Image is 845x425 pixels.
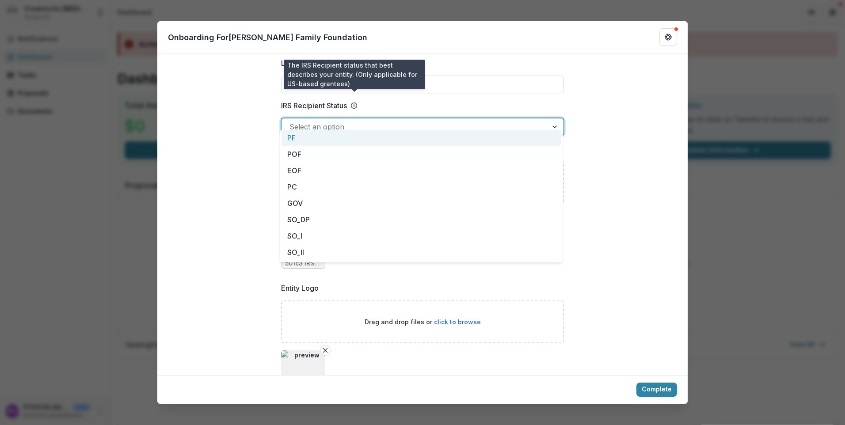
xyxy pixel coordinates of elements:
div: EOF [282,163,561,179]
span: 501c3 IRS Tax Exempt Status [DATE].pdf [285,260,321,267]
div: SO_III_FI [282,261,561,277]
div: POF [282,146,561,163]
div: GOV [282,195,561,212]
button: Get Help [659,28,677,46]
button: Complete [636,383,677,397]
p: Drag and drop files or [365,317,481,326]
p: Entity Logo [281,283,319,293]
button: Remove File [320,345,331,356]
div: SO_II [282,244,561,261]
div: SO_I [282,228,561,244]
div: Select options list [280,130,563,262]
p: Legal Status [281,58,322,68]
div: PF [282,130,561,146]
p: Onboarding For [PERSON_NAME] Family Foundation [168,31,367,43]
div: PC [282,179,561,195]
div: Remove FilepreviewFARA_Logo_.jpg [281,350,325,409]
span: click to browse [434,318,481,326]
div: SO_DP [282,212,561,228]
p: IRS Recipient Status [281,100,347,111]
img: preview [281,350,325,395]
